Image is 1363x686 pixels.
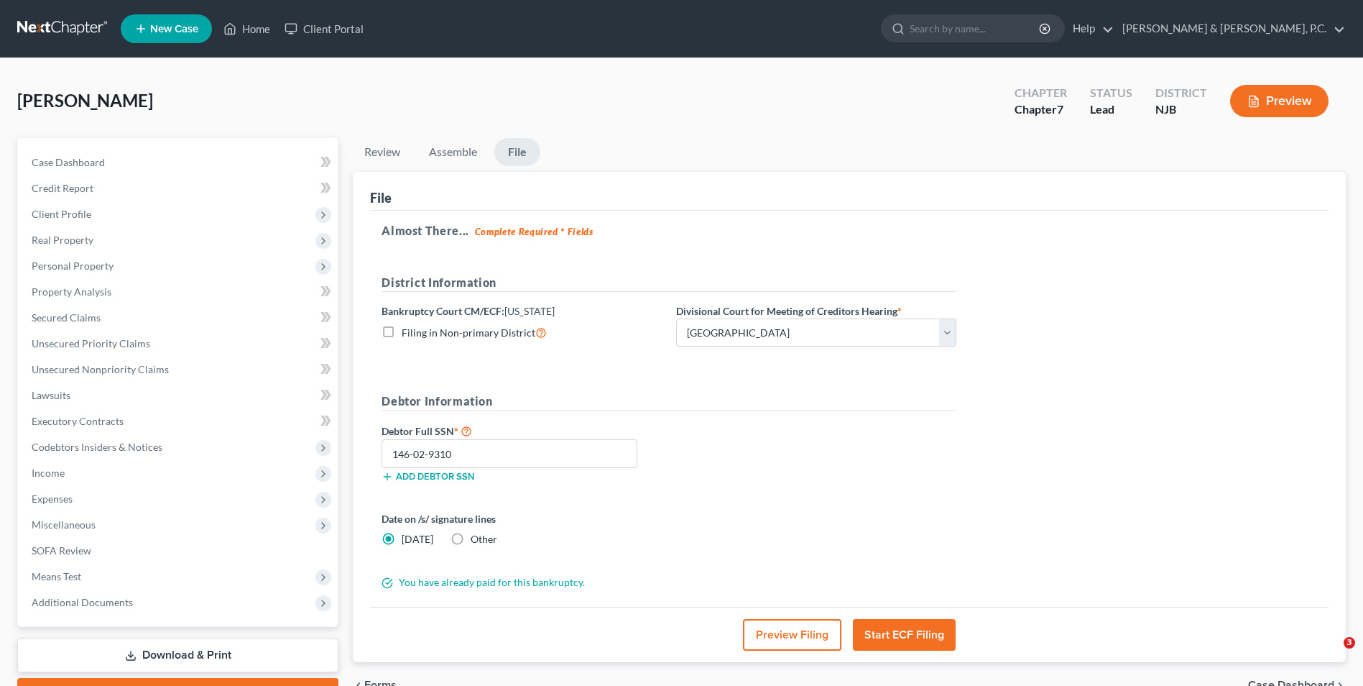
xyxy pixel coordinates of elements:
[382,274,956,292] h5: District Information
[1057,102,1063,116] span: 7
[20,150,338,175] a: Case Dashboard
[32,363,169,375] span: Unsecured Nonpriority Claims
[20,538,338,564] a: SOFA Review
[1155,101,1207,118] div: NJB
[20,331,338,357] a: Unsecured Priority Claims
[32,493,73,505] span: Expenses
[370,189,392,206] div: File
[20,305,338,331] a: Secured Claims
[374,422,669,439] label: Debtor Full SSN
[32,544,91,557] span: SOFA Review
[20,383,338,408] a: Lawsuits
[20,357,338,383] a: Unsecured Nonpriority Claims
[417,138,489,166] a: Assemble
[32,441,162,453] span: Codebtors Insiders & Notices
[32,285,111,298] span: Property Analysis
[1090,85,1132,101] div: Status
[910,15,1041,42] input: Search by name...
[32,337,150,349] span: Unsecured Priority Claims
[32,208,91,220] span: Client Profile
[382,222,1317,239] h5: Almost There...
[853,619,956,651] button: Start ECF Filing
[1015,85,1067,101] div: Chapter
[32,596,133,608] span: Additional Documents
[1066,16,1114,42] a: Help
[32,415,124,427] span: Executory Contracts
[32,518,96,531] span: Miscellaneous
[374,575,964,590] div: You have already paid for this bankruptcy.
[20,408,338,434] a: Executory Contracts
[277,16,371,42] a: Client Portal
[382,511,662,526] label: Date on /s/ signature lines
[32,570,81,582] span: Means Test
[1344,637,1355,649] span: 3
[20,279,338,305] a: Property Analysis
[494,138,540,166] a: File
[504,305,555,317] span: [US_STATE]
[475,226,593,237] strong: Complete Required * Fields
[382,393,956,411] h5: Debtor Information
[402,326,535,339] span: Filing in Non-primary District
[1230,85,1329,117] button: Preview
[17,90,153,111] span: [PERSON_NAME]
[32,182,93,194] span: Credit Report
[32,389,70,401] span: Lawsuits
[32,260,114,272] span: Personal Property
[382,471,474,483] button: Add debtor SSN
[743,619,841,651] button: Preview Filing
[20,175,338,201] a: Credit Report
[1115,16,1345,42] a: [PERSON_NAME] & [PERSON_NAME], P.C.
[32,311,101,324] span: Secured Claims
[150,24,198,35] span: New Case
[216,16,277,42] a: Home
[353,138,412,166] a: Review
[1155,85,1207,101] div: District
[382,439,637,468] input: XXX-XX-XXXX
[1090,101,1132,118] div: Lead
[676,303,902,319] label: Divisional Court for Meeting of Creditors Hearing
[32,234,93,246] span: Real Property
[1314,637,1349,672] iframe: Intercom live chat
[402,533,433,545] span: [DATE]
[32,156,105,168] span: Case Dashboard
[32,467,65,479] span: Income
[1015,101,1067,118] div: Chapter
[471,533,497,545] span: Other
[382,303,555,319] label: Bankruptcy Court CM/ECF:
[17,639,338,672] a: Download & Print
